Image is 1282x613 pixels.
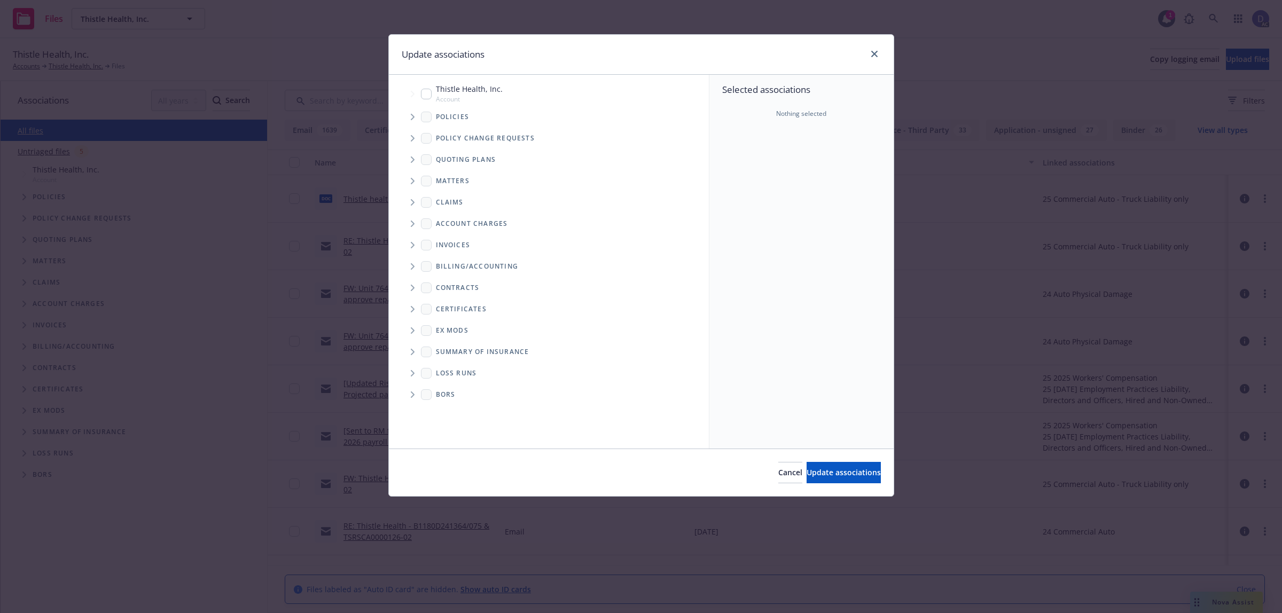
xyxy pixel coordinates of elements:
span: Account charges [436,221,508,227]
button: Update associations [807,462,881,483]
span: Selected associations [722,83,881,96]
span: Thistle Health, Inc. [436,83,503,95]
span: Certificates [436,306,487,312]
span: Invoices [436,242,471,248]
span: Cancel [778,467,802,477]
div: Folder Tree Example [389,256,709,405]
span: Account [436,95,503,104]
span: Claims [436,199,464,206]
span: Billing/Accounting [436,263,519,270]
h1: Update associations [402,48,484,61]
span: Policy change requests [436,135,535,142]
span: Matters [436,178,470,184]
span: Update associations [807,467,881,477]
a: close [868,48,881,60]
span: Loss Runs [436,370,477,376]
button: Cancel [778,462,802,483]
span: Ex Mods [436,327,468,334]
span: Policies [436,114,470,120]
span: Quoting plans [436,156,496,163]
div: Tree Example [389,81,709,255]
span: BORs [436,391,456,398]
span: Summary of insurance [436,349,529,355]
span: Nothing selected [776,109,826,119]
span: Contracts [436,285,480,291]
